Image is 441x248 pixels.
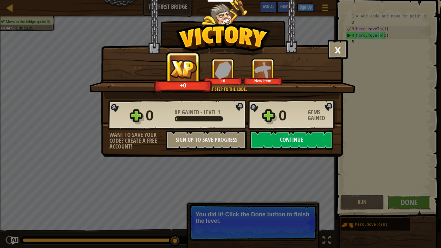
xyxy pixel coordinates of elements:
button: × [328,40,348,59]
div: New Item [245,78,281,83]
span: XP Gained [175,108,200,116]
span: Level [202,108,218,116]
div: +0 [156,82,210,89]
div: The first step to the code. [120,86,324,92]
div: 0 [146,105,171,126]
div: - [175,109,220,115]
div: Want to save your code? Create a free account! [109,132,166,150]
span: 1 [218,108,220,116]
img: XP Gained [169,59,197,78]
div: Gems Gained [308,109,337,121]
img: Victory [176,24,271,56]
div: 0 [279,105,304,126]
div: +0 [205,78,241,83]
button: Continue [250,130,333,150]
button: Sign Up to Save Progress [166,130,247,150]
img: Gems Gained [215,61,231,79]
img: New Item [254,61,272,79]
